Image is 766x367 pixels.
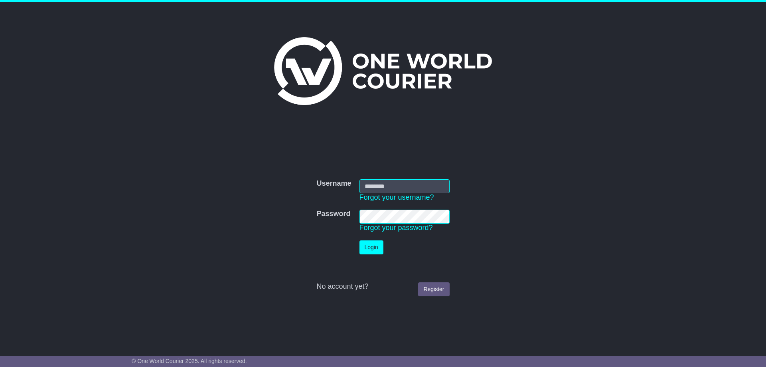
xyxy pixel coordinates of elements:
img: One World [274,37,492,105]
a: Register [418,282,449,296]
div: No account yet? [316,282,449,291]
a: Forgot your password? [359,224,433,232]
label: Password [316,210,350,218]
label: Username [316,179,351,188]
span: © One World Courier 2025. All rights reserved. [132,358,247,364]
button: Login [359,240,383,254]
a: Forgot your username? [359,193,434,201]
